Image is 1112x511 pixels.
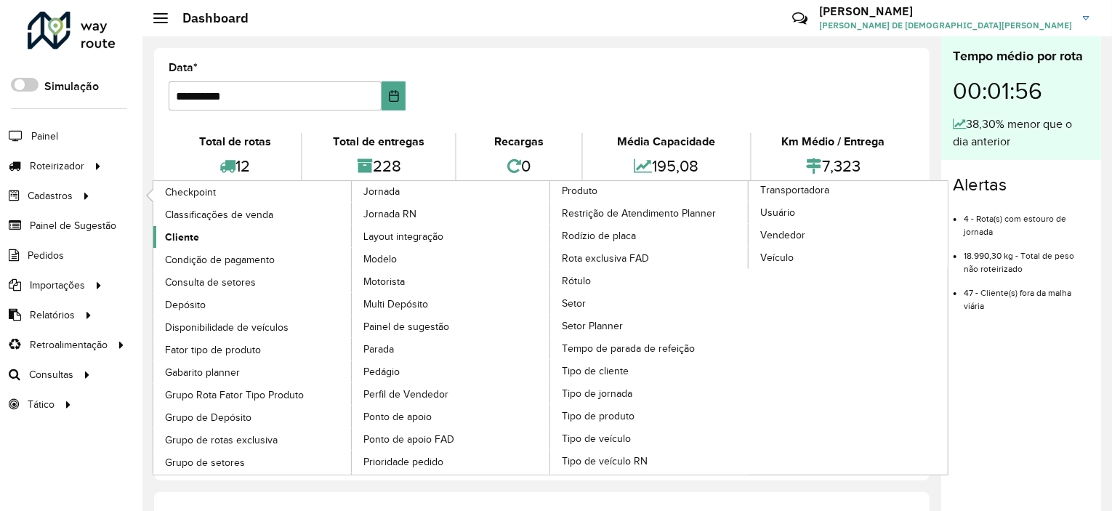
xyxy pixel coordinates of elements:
[30,218,116,233] span: Painel de Sugestão
[562,296,586,311] span: Setor
[363,387,448,402] span: Perfil de Vendedor
[363,409,432,425] span: Ponto de apoio
[153,339,352,361] a: Fator tipo de produto
[363,206,416,222] span: Jornada RN
[30,307,75,323] span: Relatórios
[363,454,443,470] span: Prioridade pedido
[953,66,1089,116] div: 00:01:56
[30,337,108,353] span: Retroalimentação
[749,246,948,268] a: Veículo
[352,428,551,450] a: Ponto de apoio FAD
[165,432,278,448] span: Grupo de rotas exclusiva
[30,158,84,174] span: Roteirizador
[153,204,352,225] a: Classificações de venda
[352,315,551,337] a: Painel de sugestão
[562,386,632,401] span: Tipo de jornada
[562,341,695,356] span: Tempo de parada de refeição
[562,273,591,289] span: Rótulo
[165,230,199,245] span: Cliente
[382,81,406,110] button: Choose Date
[153,406,352,428] a: Grupo de Depósito
[352,383,551,405] a: Perfil de Vendedor
[749,224,948,246] a: Vendedor
[165,207,273,222] span: Classificações de venda
[28,188,73,204] span: Cadastros
[562,318,623,334] span: Setor Planner
[172,133,297,150] div: Total de rotas
[172,150,297,182] div: 12
[306,150,451,182] div: 228
[165,365,240,380] span: Gabarito planner
[165,455,245,470] span: Grupo de setores
[550,450,749,472] a: Tipo de veículo RN
[819,4,1072,18] h3: [PERSON_NAME]
[352,181,749,475] a: Produto
[165,387,304,403] span: Grupo Rota Fator Tipo Produto
[550,405,749,427] a: Tipo de produto
[363,319,449,334] span: Painel de sugestão
[153,451,352,473] a: Grupo de setores
[562,363,629,379] span: Tipo de cliente
[153,271,352,293] a: Consulta de setores
[460,150,578,182] div: 0
[363,274,405,289] span: Motorista
[168,10,249,26] h2: Dashboard
[153,181,551,475] a: Jornada
[352,338,551,360] a: Parada
[749,201,948,223] a: Usuário
[363,229,443,244] span: Layout integração
[153,181,352,203] a: Checkpoint
[153,429,352,451] a: Grupo de rotas exclusiva
[352,270,551,292] a: Motorista
[550,315,749,337] a: Setor Planner
[31,129,58,144] span: Painel
[165,297,206,313] span: Depósito
[562,454,648,469] span: Tipo de veículo RN
[306,133,451,150] div: Total de entregas
[153,249,352,270] a: Condição de pagamento
[953,174,1089,196] h4: Alertas
[165,275,256,290] span: Consulta de setores
[755,150,911,182] div: 7,323
[165,342,261,358] span: Fator tipo de produto
[550,292,749,314] a: Setor
[352,203,551,225] a: Jornada RN
[363,432,454,447] span: Ponto de apoio FAD
[562,431,631,446] span: Tipo de veículo
[562,183,597,198] span: Produto
[28,248,64,263] span: Pedidos
[352,293,551,315] a: Multi Depósito
[784,3,815,34] a: Contato Rápido
[550,202,749,224] a: Restrição de Atendimento Planner
[953,47,1089,66] div: Tempo médio por rota
[819,19,1072,32] span: [PERSON_NAME] DE [DEMOGRAPHIC_DATA][PERSON_NAME]
[363,364,400,379] span: Pedágio
[153,384,352,406] a: Grupo Rota Fator Tipo Produto
[587,133,746,150] div: Média Capacidade
[44,78,99,95] label: Simulação
[760,182,829,198] span: Transportadora
[550,225,749,246] a: Rodízio de placa
[153,294,352,315] a: Depósito
[363,342,394,357] span: Parada
[953,116,1089,150] div: 38,30% menor que o dia anterior
[29,367,73,382] span: Consultas
[165,320,289,335] span: Disponibilidade de veículos
[562,206,716,221] span: Restrição de Atendimento Planner
[550,382,749,404] a: Tipo de jornada
[28,397,55,412] span: Tático
[165,252,275,267] span: Condição de pagamento
[562,228,636,244] span: Rodízio de placa
[30,278,85,293] span: Importações
[363,297,428,312] span: Multi Depósito
[550,360,749,382] a: Tipo de cliente
[363,252,397,267] span: Modelo
[760,205,795,220] span: Usuário
[352,361,551,382] a: Pedágio
[352,248,551,270] a: Modelo
[165,185,216,200] span: Checkpoint
[550,181,948,475] a: Transportadora
[760,228,805,243] span: Vendedor
[755,133,911,150] div: Km Médio / Entrega
[153,226,352,248] a: Cliente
